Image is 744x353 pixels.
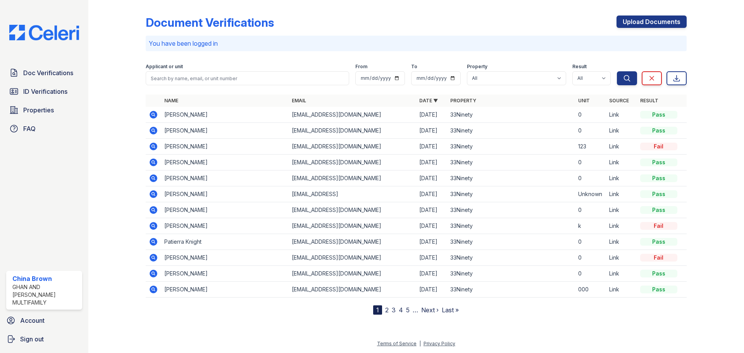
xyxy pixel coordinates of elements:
td: [DATE] [416,218,447,234]
span: Properties [23,105,54,115]
a: FAQ [6,121,82,136]
a: Last » [442,306,459,314]
td: 33Ninety [447,282,575,298]
td: 0 [575,234,606,250]
td: [PERSON_NAME] [161,170,289,186]
label: From [355,64,367,70]
div: Document Verifications [146,15,274,29]
td: 33Ninety [447,139,575,155]
p: You have been logged in [149,39,684,48]
td: [DATE] [416,170,447,186]
td: [DATE] [416,155,447,170]
span: ID Verifications [23,87,67,96]
div: Pass [640,238,677,246]
div: Ghan and [PERSON_NAME] Multifamily [12,283,79,307]
td: 33Ninety [447,250,575,266]
a: 5 [406,306,410,314]
td: [DATE] [416,202,447,218]
td: [DATE] [416,139,447,155]
td: [EMAIL_ADDRESS][DOMAIN_NAME] [289,234,416,250]
td: 33Ninety [447,202,575,218]
td: [EMAIL_ADDRESS] [289,186,416,202]
td: [EMAIL_ADDRESS][DOMAIN_NAME] [289,266,416,282]
label: Applicant or unit [146,64,183,70]
td: [EMAIL_ADDRESS][DOMAIN_NAME] [289,282,416,298]
td: 33Ninety [447,123,575,139]
td: 0 [575,123,606,139]
td: Link [606,123,637,139]
a: Sign out [3,331,85,347]
div: Pass [640,127,677,134]
a: Date ▼ [419,98,438,103]
td: 33Ninety [447,186,575,202]
td: [PERSON_NAME] [161,202,289,218]
div: Pass [640,206,677,214]
td: Link [606,266,637,282]
td: [PERSON_NAME] [161,107,289,123]
a: Next › [421,306,439,314]
td: Link [606,218,637,234]
td: 33Ninety [447,218,575,234]
td: [PERSON_NAME] [161,266,289,282]
a: Account [3,313,85,328]
td: 000 [575,282,606,298]
td: [DATE] [416,266,447,282]
td: [EMAIL_ADDRESS][DOMAIN_NAME] [289,250,416,266]
div: Fail [640,143,677,150]
td: [EMAIL_ADDRESS][DOMAIN_NAME] [289,170,416,186]
td: Link [606,170,637,186]
div: Pass [640,190,677,198]
a: 2 [385,306,389,314]
td: 0 [575,170,606,186]
td: [PERSON_NAME] [161,282,289,298]
div: Pass [640,111,677,119]
label: Property [467,64,487,70]
td: 33Ninety [447,155,575,170]
a: Unit [578,98,590,103]
td: [PERSON_NAME] [161,250,289,266]
td: [PERSON_NAME] [161,123,289,139]
a: Result [640,98,658,103]
td: 33Ninety [447,234,575,250]
td: 0 [575,202,606,218]
span: FAQ [23,124,36,133]
a: 3 [392,306,396,314]
td: [EMAIL_ADDRESS][DOMAIN_NAME] [289,202,416,218]
td: k [575,218,606,234]
td: 0 [575,155,606,170]
td: Link [606,155,637,170]
td: 0 [575,266,606,282]
td: [EMAIL_ADDRESS][DOMAIN_NAME] [289,218,416,234]
td: Link [606,139,637,155]
span: … [413,305,418,315]
img: CE_Logo_Blue-a8612792a0a2168367f1c8372b55b34899dd931a85d93a1a3d3e32e68fde9ad4.png [3,25,85,40]
td: Link [606,107,637,123]
span: Sign out [20,334,44,344]
a: Terms of Service [377,341,417,346]
td: [PERSON_NAME] [161,218,289,234]
input: Search by name, email, or unit number [146,71,349,85]
td: 33Ninety [447,170,575,186]
td: [EMAIL_ADDRESS][DOMAIN_NAME] [289,107,416,123]
td: [DATE] [416,107,447,123]
a: Upload Documents [617,15,687,28]
td: [EMAIL_ADDRESS][DOMAIN_NAME] [289,139,416,155]
td: [PERSON_NAME] [161,186,289,202]
td: [DATE] [416,123,447,139]
div: Pass [640,174,677,182]
td: 0 [575,107,606,123]
div: Fail [640,254,677,262]
a: Property [450,98,476,103]
a: Privacy Policy [424,341,455,346]
td: [DATE] [416,234,447,250]
span: Doc Verifications [23,68,73,77]
a: 4 [399,306,403,314]
td: [DATE] [416,282,447,298]
div: Pass [640,286,677,293]
a: Doc Verifications [6,65,82,81]
span: Account [20,316,45,325]
a: Source [609,98,629,103]
td: [DATE] [416,250,447,266]
td: Unknown [575,186,606,202]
